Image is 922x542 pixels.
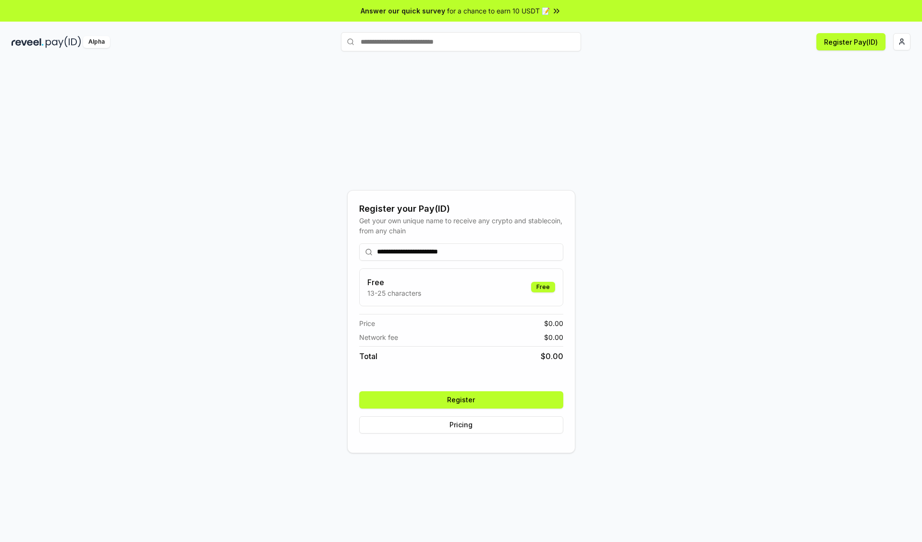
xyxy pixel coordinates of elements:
[359,332,398,342] span: Network fee
[359,318,375,328] span: Price
[544,318,563,328] span: $ 0.00
[531,282,555,292] div: Free
[816,33,886,50] button: Register Pay(ID)
[541,350,563,362] span: $ 0.00
[359,350,377,362] span: Total
[46,36,81,48] img: pay_id
[359,202,563,216] div: Register your Pay(ID)
[447,6,550,16] span: for a chance to earn 10 USDT 📝
[361,6,445,16] span: Answer our quick survey
[367,277,421,288] h3: Free
[359,216,563,236] div: Get your own unique name to receive any crypto and stablecoin, from any chain
[367,288,421,298] p: 13-25 characters
[359,391,563,409] button: Register
[544,332,563,342] span: $ 0.00
[83,36,110,48] div: Alpha
[359,416,563,434] button: Pricing
[12,36,44,48] img: reveel_dark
